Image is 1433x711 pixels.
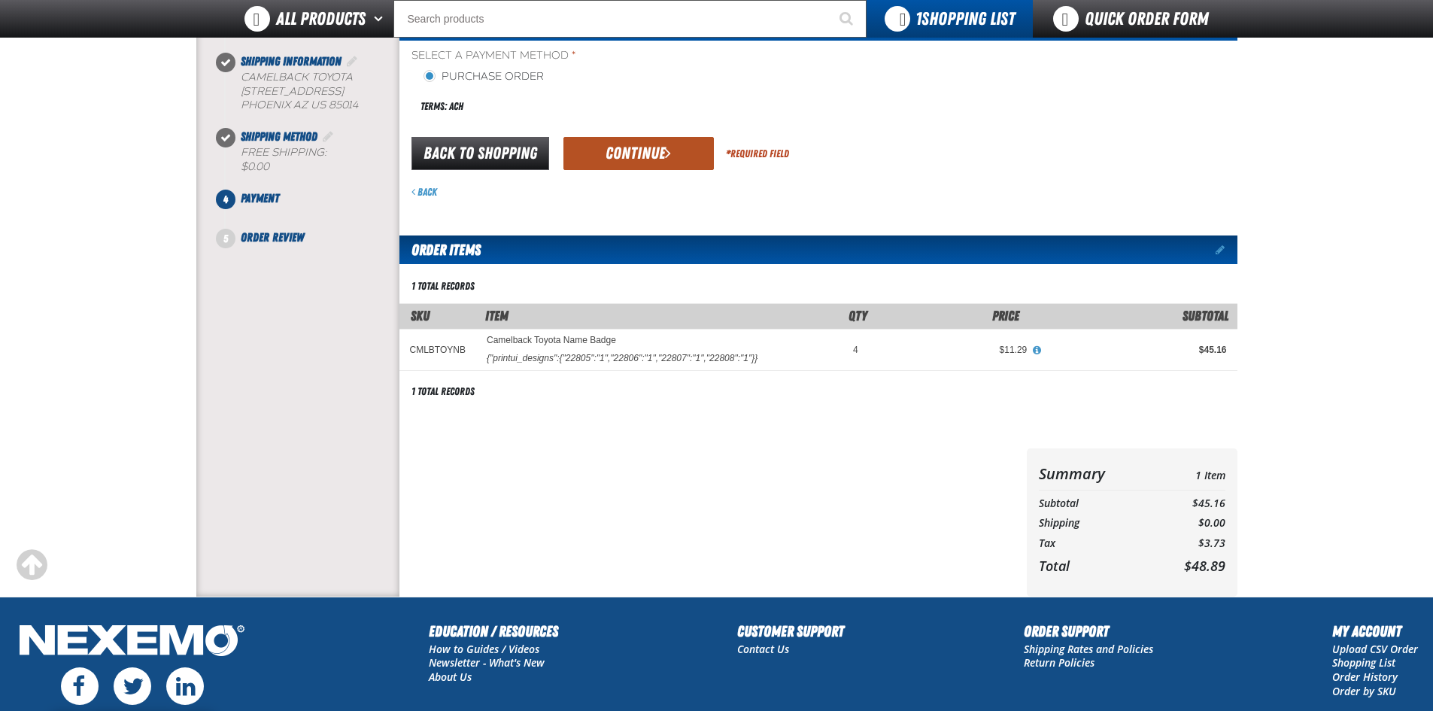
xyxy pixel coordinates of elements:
[241,71,353,84] span: Camelback Toyota
[1332,620,1418,643] h2: My Account
[429,620,558,643] h2: Education / Resources
[915,8,921,29] strong: 1
[915,8,1015,29] span: Shopping List
[737,642,789,656] a: Contact Us
[329,99,358,111] bdo: 85014
[1039,554,1154,578] th: Total
[241,85,344,98] span: [STREET_ADDRESS]
[485,308,509,324] span: Item
[726,147,789,161] div: Required Field
[424,70,544,84] label: Purchase Order
[276,5,366,32] span: All Products
[411,49,818,63] span: Select a Payment Method
[15,548,48,582] div: Scroll to the top
[424,70,436,82] input: Purchase Order
[241,146,399,175] div: Free Shipping:
[429,670,472,684] a: About Us
[1184,557,1225,575] span: $48.89
[1153,533,1225,554] td: $3.73
[1024,620,1153,643] h2: Order Support
[1153,460,1225,487] td: 1 Item
[226,190,399,229] li: Payment. Step 4 of 5. Not Completed
[1332,655,1395,670] a: Shopping List
[1039,533,1154,554] th: Tax
[849,308,867,324] span: Qty
[216,229,235,248] span: 5
[1332,684,1396,698] a: Order by SKU
[1039,494,1154,514] th: Subtotal
[345,54,360,68] a: Edit Shipping Information
[411,90,818,123] div: Terms: ACH
[411,186,437,198] a: Back
[1332,642,1418,656] a: Upload CSV Order
[411,384,475,399] div: 1 total records
[1332,670,1398,684] a: Order History
[1039,460,1154,487] th: Summary
[216,190,235,209] span: 4
[487,352,757,364] div: {"printui_designs":{"22805":"1","22806":"1","22807":"1","22808":"1"}}
[853,345,858,355] span: 4
[1039,513,1154,533] th: Shipping
[241,191,279,205] span: Payment
[226,53,399,129] li: Shipping Information. Step 2 of 5. Completed
[1183,308,1228,324] span: Subtotal
[293,99,308,111] span: AZ
[1153,494,1225,514] td: $45.16
[241,160,269,173] strong: $0.00
[226,128,399,190] li: Shipping Method. Step 3 of 5. Completed
[1024,642,1153,656] a: Shipping Rates and Policies
[411,137,549,170] a: Back to Shopping
[241,129,317,144] span: Shipping Method
[1216,245,1237,255] a: Edit items
[737,620,844,643] h2: Customer Support
[411,279,475,293] div: 1 total records
[1153,513,1225,533] td: $0.00
[1024,655,1094,670] a: Return Policies
[241,230,304,245] span: Order Review
[311,99,326,111] span: US
[320,129,335,144] a: Edit Shipping Method
[429,642,539,656] a: How to Guides / Videos
[992,308,1019,324] span: Price
[563,137,714,170] button: Continue
[487,335,616,345] a: Camelback Toyota Name Badge
[399,235,481,264] h2: Order Items
[1048,344,1226,356] div: $45.16
[879,344,1028,356] div: $11.29
[241,99,290,111] span: PHOENIX
[226,229,399,247] li: Order Review. Step 5 of 5. Not Completed
[399,329,476,370] td: CMLBTOYNB
[1027,344,1046,357] button: View All Prices for Camelback Toyota Name Badge
[15,620,249,664] img: Nexemo Logo
[241,54,342,68] span: Shipping Information
[411,308,430,324] a: SKU
[429,655,545,670] a: Newsletter - What's New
